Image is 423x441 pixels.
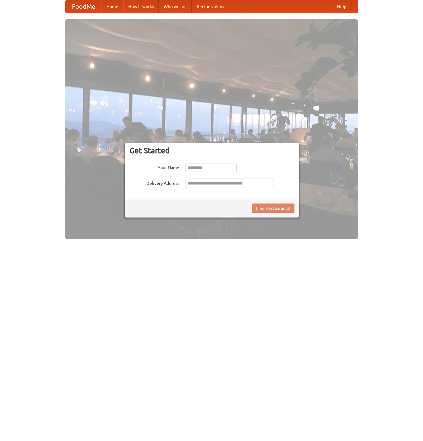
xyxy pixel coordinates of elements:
[252,204,294,213] button: Find Restaurants!
[192,0,229,13] a: Recipe videos
[101,0,123,13] a: Home
[159,0,192,13] a: Who we are
[129,179,179,186] label: Delivery Address
[66,0,101,13] a: FoodMe
[123,0,159,13] a: How it works
[129,163,179,171] label: Your Name
[129,146,294,155] h3: Get Started
[332,0,351,13] a: Help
